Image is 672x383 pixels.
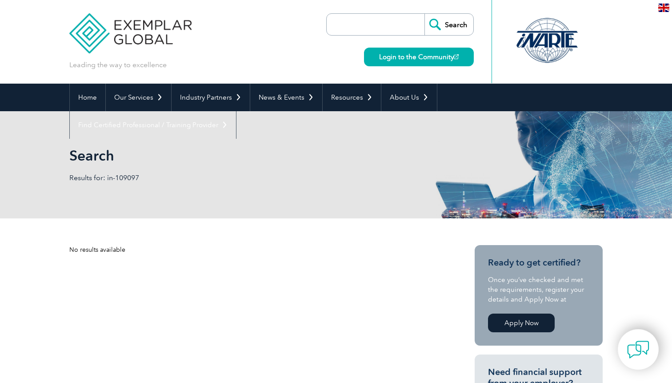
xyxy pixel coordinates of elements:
a: Apply Now [488,314,555,332]
img: open_square.png [454,54,459,59]
a: Find Certified Professional / Training Provider [70,111,236,139]
h1: Search [69,147,411,164]
a: Login to the Community [364,48,474,66]
a: Home [70,84,105,111]
a: Our Services [106,84,171,111]
a: Industry Partners [172,84,250,111]
a: About Us [381,84,437,111]
p: Results for: in-109097 [69,173,336,183]
img: contact-chat.png [627,339,649,361]
input: Search [424,14,473,35]
img: en [658,4,669,12]
h3: Ready to get certified? [488,257,589,268]
div: No results available [69,245,443,254]
a: News & Events [250,84,322,111]
p: Once you’ve checked and met the requirements, register your details and Apply Now at [488,275,589,304]
a: Resources [323,84,381,111]
p: Leading the way to excellence [69,60,167,70]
